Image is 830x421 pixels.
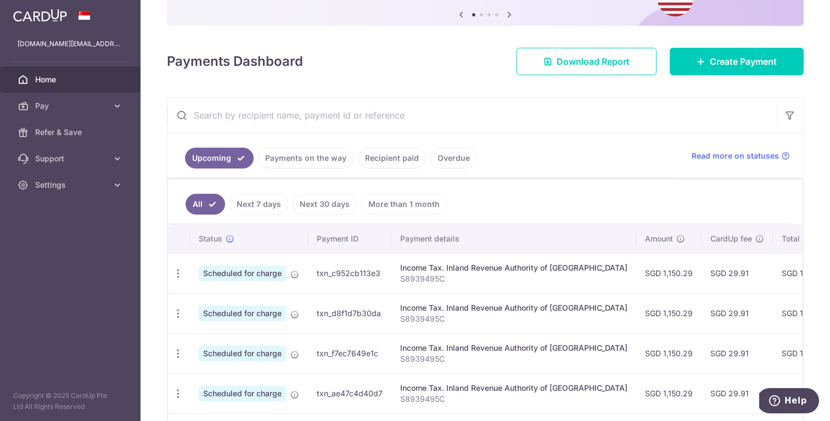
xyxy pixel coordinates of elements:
span: CardUp fee [710,233,752,244]
td: SGD 1,150.29 [636,253,702,293]
td: SGD 29.91 [702,373,773,413]
span: Create Payment [710,55,777,68]
td: SGD 1,150.29 [636,293,702,333]
td: SGD 1,150.29 [636,373,702,413]
span: Settings [35,179,108,190]
span: Scheduled for charge [199,386,286,401]
span: Status [199,233,222,244]
span: Pay [35,100,108,111]
a: Recipient paid [358,148,426,169]
span: Read more on statuses [692,150,779,161]
a: Next 30 days [293,194,357,215]
a: Next 7 days [229,194,288,215]
span: Scheduled for charge [199,266,286,281]
a: Overdue [430,148,477,169]
img: CardUp [13,9,67,22]
a: Payments on the way [258,148,354,169]
div: Income Tax. Inland Revenue Authority of [GEOGRAPHIC_DATA] [400,383,627,394]
span: Support [35,153,108,164]
span: Download Report [557,55,630,68]
iframe: Opens a widget where you can find more information [759,388,819,416]
span: Total amt. [782,233,818,244]
a: All [186,194,225,215]
td: SGD 1,150.29 [636,333,702,373]
a: Read more on statuses [692,150,790,161]
p: [DOMAIN_NAME][EMAIL_ADDRESS][DOMAIN_NAME] [18,38,123,49]
span: Refer & Save [35,127,108,138]
p: S8939495C [400,394,627,405]
td: SGD 29.91 [702,253,773,293]
a: Create Payment [670,48,804,75]
td: txn_f7ec7649e1c [308,333,391,373]
span: Amount [645,233,673,244]
td: SGD 29.91 [702,293,773,333]
span: Scheduled for charge [199,346,286,361]
h4: Payments Dashboard [167,52,303,71]
th: Payment ID [308,224,391,253]
p: S8939495C [400,313,627,324]
div: Income Tax. Inland Revenue Authority of [GEOGRAPHIC_DATA] [400,343,627,353]
td: txn_d8f1d7b30da [308,293,391,333]
a: Download Report [517,48,657,75]
a: More than 1 month [361,194,447,215]
span: Home [35,74,108,85]
span: Scheduled for charge [199,306,286,321]
input: Search by recipient name, payment id or reference [167,98,777,133]
th: Payment details [391,224,636,253]
div: Income Tax. Inland Revenue Authority of [GEOGRAPHIC_DATA] [400,262,627,273]
div: Income Tax. Inland Revenue Authority of [GEOGRAPHIC_DATA] [400,302,627,313]
td: txn_c952cb113e3 [308,253,391,293]
td: SGD 29.91 [702,333,773,373]
p: S8939495C [400,273,627,284]
td: txn_ae47c4d40d7 [308,373,391,413]
p: S8939495C [400,353,627,364]
a: Upcoming [185,148,254,169]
